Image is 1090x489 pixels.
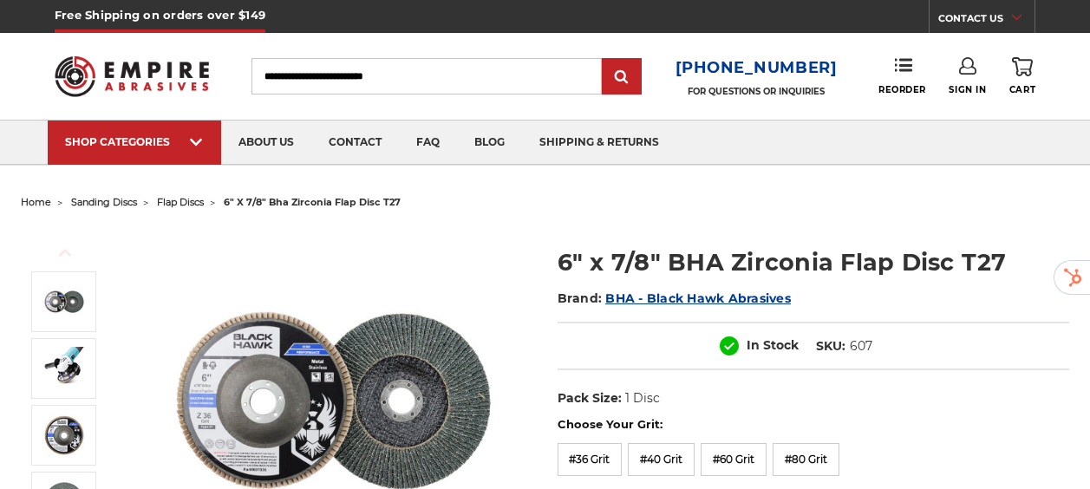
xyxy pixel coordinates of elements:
a: sanding discs [71,196,137,208]
span: Sign In [949,84,986,95]
img: Coarse 36 grit BHA Zirconia flap disc, 6-inch, flat T27 for aggressive material removal [42,280,86,323]
span: Reorder [878,84,926,95]
dd: 1 Disc [625,389,660,407]
div: SHOP CATEGORIES [65,135,204,148]
span: In Stock [747,337,799,353]
img: 6" flat T27 flap disc with 36 grit for sanding and shaping metal surfaces [42,414,86,457]
dt: SKU: [816,337,845,355]
a: flap discs [157,196,204,208]
a: contact [311,121,399,165]
h1: 6" x 7/8" BHA Zirconia Flap Disc T27 [558,245,1069,279]
span: Brand: [558,290,603,306]
a: [PHONE_NUMBER] [676,55,838,81]
dd: 607 [850,337,872,355]
a: BHA - Black Hawk Abrasives [605,290,791,306]
a: CONTACT US [938,9,1035,33]
input: Submit [604,60,639,95]
a: shipping & returns [522,121,676,165]
span: 6" x 7/8" bha zirconia flap disc t27 [224,196,401,208]
dt: Pack Size: [558,389,622,407]
img: Empire Abrasives [55,46,209,107]
a: faq [399,121,457,165]
a: home [21,196,51,208]
a: Reorder [878,57,926,95]
span: Cart [1009,84,1035,95]
img: Professional angle grinder with a durable 6" flap disc for personal, professional, and industrial... [42,347,86,390]
a: about us [221,121,311,165]
button: Previous [44,234,86,271]
a: Cart [1009,57,1035,95]
label: Choose Your Grit: [558,416,1069,434]
p: FOR QUESTIONS OR INQUIRIES [676,86,838,97]
a: blog [457,121,522,165]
